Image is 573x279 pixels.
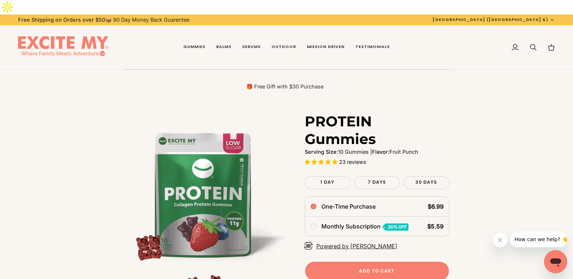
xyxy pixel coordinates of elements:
span: How can we help? 👋 [4,5,58,11]
span: 7 Days [368,179,386,185]
p: 10 Gummies | Fruit Punch [305,148,449,156]
a: Balms [211,25,237,69]
a: Mission Driven [302,25,350,69]
span: Balms [216,44,231,50]
strong: Flavor: [372,149,389,155]
span: 4.96 stars [305,159,339,165]
p: 📦 90 Day Money Back Guarentee [18,16,189,24]
span: $5.59 [427,223,444,230]
iframe: Message from company [510,231,567,247]
span: Testimonials [355,44,390,50]
a: Testimonials [350,25,395,69]
span: Monthly Subscription [321,223,381,230]
img: PROTEIN Gummies [124,113,287,275]
button: [GEOGRAPHIC_DATA] ([GEOGRAPHIC_DATA] $) [427,17,560,23]
p: 🎁 Free Gift with $30 Purchase [124,83,446,90]
a: Outdoor [266,25,302,69]
span: 23 reviews [339,159,366,165]
a: Powered by [PERSON_NAME] [316,242,397,250]
span: Gummies [183,44,205,50]
strong: Free Shipping on Orders over $50 [18,17,105,23]
strong: Serving Size: [305,149,338,155]
span: Add to Cart [359,268,394,274]
span: 20% [388,224,407,230]
span: 1 Day [320,179,335,185]
h1: PROTEIN Gummies [305,113,444,148]
iframe: Close message [493,233,507,247]
a: Serums [237,25,266,69]
a: Gummies [178,25,211,69]
span: One-Time Purchase [321,203,376,210]
img: EXCITE MY® [18,36,108,58]
iframe: Button to launch messaging window [544,250,567,273]
span: Serums [242,44,261,50]
span: 30 Days [415,179,437,185]
span: Outdoor [271,44,296,50]
span: $6.99 [428,203,444,210]
span: Mission Driven [307,44,345,50]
